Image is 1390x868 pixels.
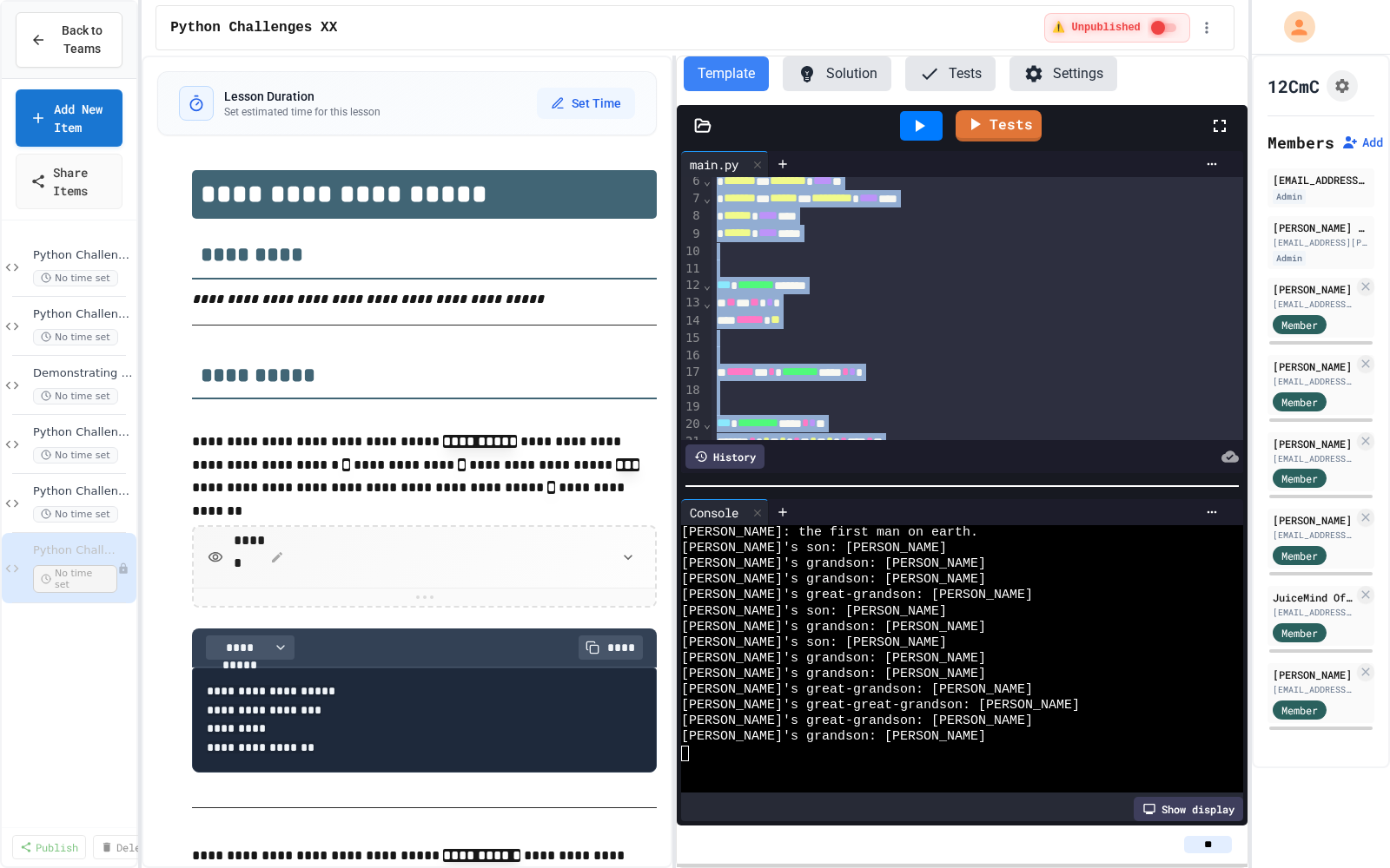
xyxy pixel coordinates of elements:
span: Fold line [703,278,712,292]
span: No time set [33,565,117,593]
button: Tests [905,56,996,91]
span: No time set [33,270,118,286]
h3: Lesson Duration [224,88,381,105]
span: Member [1281,317,1318,332]
span: Demonstrating OOP Principles Task [33,366,133,381]
div: 9 [681,226,703,243]
span: [PERSON_NAME]'s son: [PERSON_NAME] [681,635,947,651]
div: ⚠️ Students cannot see this content! Click the toggle to publish it and make it visible to your c... [1044,13,1189,43]
span: No time set [33,506,118,523]
a: Tests [956,110,1042,141]
span: Member [1281,548,1318,563]
div: My Account [1266,7,1320,47]
span: [PERSON_NAME]'s grandson: [PERSON_NAME] [681,620,986,635]
button: Assignment Settings [1327,70,1358,102]
button: Back to Teams [16,12,122,68]
span: [PERSON_NAME]'s son: [PERSON_NAME] [681,604,947,620]
div: 21 [681,433,703,450]
a: Add New Item [16,89,122,147]
p: Set estimated time for this lesson [224,105,381,119]
span: No time set [33,447,118,464]
div: Unpublished [117,562,129,575]
div: 13 [681,294,703,312]
div: [EMAIL_ADDRESS][DOMAIN_NAME] [1273,606,1354,619]
span: Member [1281,394,1318,410]
div: Show display [1134,797,1243,821]
span: Member [1281,470,1318,486]
div: 8 [681,207,703,225]
span: ⚠️ Unpublished [1052,21,1140,35]
span: Fold line [703,296,712,310]
span: Python Challenges XXIVb [33,307,133,322]
button: Template [684,56,769,91]
span: Back to Teams [56,22,108,58]
span: [PERSON_NAME]'s great-great-grandson: [PERSON_NAME] [681,698,1080,713]
div: 14 [681,312,703,330]
div: [PERSON_NAME] dev [1273,220,1369,235]
button: Solution [783,56,891,91]
div: [EMAIL_ADDRESS][DOMAIN_NAME] [1273,172,1369,187]
span: Python Challenges VIIc [33,484,133,499]
div: [EMAIL_ADDRESS][DOMAIN_NAME] [1273,452,1354,465]
div: 15 [681,330,703,347]
div: [PERSON_NAME] [1273,667,1354,682]
div: Console [681,503,747,522]
span: [PERSON_NAME]: the first man on earth. [681,525,978,541]
span: Member [1281,702,1318,718]
span: No time set [33,388,118,404]
div: [EMAIL_ADDRESS][DOMAIN_NAME] [1273,683,1354,696]
button: Add [1341,134,1383,151]
div: JuiceMind Official [1273,589,1354,605]
span: [PERSON_NAME]'s great-grandson: [PERSON_NAME] [681,588,1033,603]
div: [EMAIL_ADDRESS][DOMAIN_NAME] [1273,298,1354,311]
h1: 12CmC [1268,74,1320,98]
div: main.py [681,155,747,174]
span: Python Challenges XX [170,17,337,38]
span: [PERSON_NAME]'s grandson: [PERSON_NAME] [681,651,986,667]
div: 19 [681,398,703,416]
div: 20 [681,416,703,433]
span: Fold line [703,191,712,205]
div: [PERSON_NAME] [1273,436,1354,451]
a: Delete [93,835,161,859]
div: 16 [681,347,703,365]
div: Admin [1273,189,1306,204]
div: 6 [681,173,703,190]
span: [PERSON_NAME]'s son: [PERSON_NAME] [681,541,947,556]
span: [PERSON_NAME]'s great-grandson: [PERSON_NAME] [681,682,1033,698]
span: [PERSON_NAME]'s grandson: [PERSON_NAME] [681,556,986,572]
span: Fold line [703,174,712,187]
h2: Members [1268,130,1334,155]
div: [EMAIL_ADDRESS][DOMAIN_NAME] [1273,529,1354,542]
span: Python Challenges XX [33,543,117,558]
a: Publish [12,835,86,859]
div: Console [681,499,769,525]
span: Python Challenges XXIVc [33,248,133,263]
div: [EMAIL_ADDRESS][DOMAIN_NAME] [1273,375,1354,388]
span: Fold line [703,417,712,431]
span: [PERSON_NAME]'s grandson: [PERSON_NAME] [681,667,986,682]
button: Set Time [537,88,635,119]
button: Settings [1009,56,1117,91]
div: [PERSON_NAME] [1273,358,1354,374]
span: Python Challenges XXIV [33,425,133,440]
div: [PERSON_NAME] [1273,281,1354,297]
span: No time set [33,329,118,345]
div: 17 [681,364,703,381]
div: History [685,444,764,469]
div: [EMAIL_ADDRESS][PERSON_NAME][DOMAIN_NAME] [1273,236,1369,249]
div: [PERSON_NAME] [1273,512,1354,528]
div: 18 [681,382,703,399]
div: 7 [681,190,703,207]
a: Share Items [16,154,122,209]
span: [PERSON_NAME]'s grandson: [PERSON_NAME] [681,572,986,588]
span: [PERSON_NAME]'s great-grandson: [PERSON_NAME] [681,713,1033,729]
div: 11 [681,260,703,278]
span: Member [1281,625,1318,641]
div: Admin [1273,251,1306,266]
div: main.py [681,151,769,177]
div: 12 [681,277,703,294]
span: [PERSON_NAME]'s grandson: [PERSON_NAME] [681,729,986,745]
div: 10 [681,243,703,260]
